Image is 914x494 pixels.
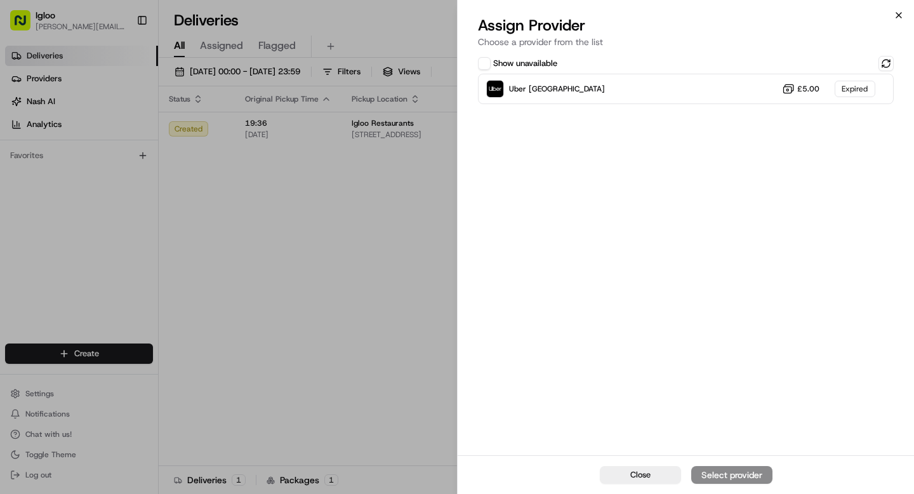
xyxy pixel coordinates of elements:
button: Start new chat [216,125,231,140]
img: 1736555255976-a54dd68f-1ca7-489b-9aae-adbdc363a1c4 [13,121,36,144]
a: 💻API Documentation [102,179,209,202]
span: Uber [GEOGRAPHIC_DATA] [509,84,605,94]
div: Expired [835,81,875,97]
div: 📗 [13,185,23,196]
span: Close [630,469,651,481]
button: £5.00 [782,83,819,95]
div: We're available if you need us! [43,134,161,144]
img: Uber UK [487,81,503,97]
label: Show unavailable [493,58,557,69]
span: API Documentation [120,184,204,197]
span: £5.00 [797,84,819,94]
a: Powered byPylon [89,215,154,225]
input: Clear [33,82,209,95]
h2: Assign Provider [478,15,894,36]
div: 💻 [107,185,117,196]
span: Knowledge Base [25,184,97,197]
p: Choose a provider from the list [478,36,894,48]
p: Welcome 👋 [13,51,231,71]
div: Start new chat [43,121,208,134]
img: Nash [13,13,38,38]
span: Pylon [126,215,154,225]
button: Close [600,466,681,484]
a: 📗Knowledge Base [8,179,102,202]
